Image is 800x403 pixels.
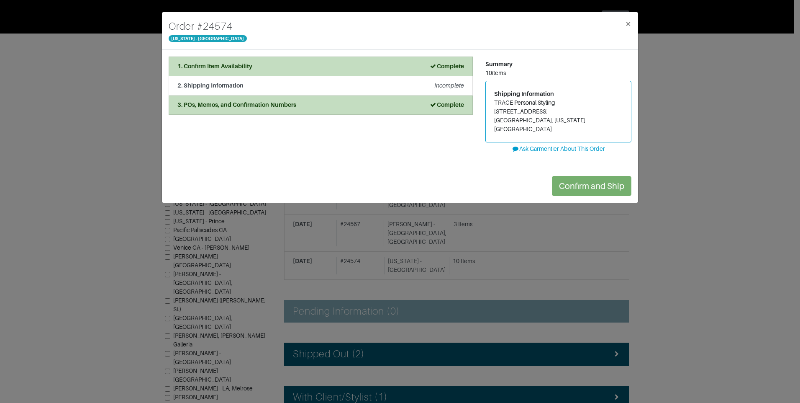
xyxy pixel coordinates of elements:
[485,69,631,77] div: 10 items
[552,176,631,196] button: Confirm and Ship
[169,35,247,42] span: [US_STATE] - [GEOGRAPHIC_DATA]
[618,12,638,36] button: Close
[494,98,623,134] address: TRACE Personal Styling [STREET_ADDRESS] [GEOGRAPHIC_DATA], [US_STATE][GEOGRAPHIC_DATA]
[169,19,247,34] h4: Order # 24574
[434,82,464,89] em: Incomplete
[485,142,631,155] button: Ask Garmentier About This Order
[625,18,631,29] span: ×
[429,101,464,108] strong: Complete
[485,60,631,69] div: Summary
[177,82,244,89] strong: 2. Shipping Information
[494,90,554,97] span: Shipping Information
[177,101,296,108] strong: 3. POs, Memos, and Confirmation Numbers
[429,63,464,70] strong: Complete
[177,63,252,70] strong: 1. Confirm Item Availability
